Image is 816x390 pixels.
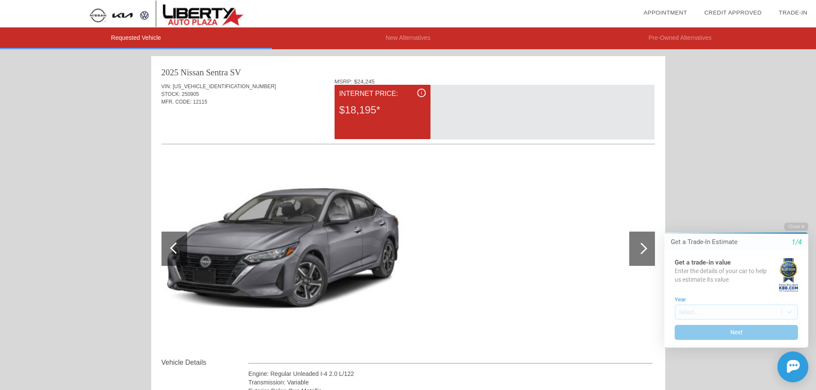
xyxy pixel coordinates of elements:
[161,66,228,78] div: 2025 Nissan Sentra
[544,27,816,49] li: Pre-Owned Alternatives
[704,9,762,16] a: Credit Approved
[779,9,807,16] a: Trade-In
[173,83,276,89] span: [US_VEHICLE_IDENTIFICATION_NUMBER]
[421,90,422,96] span: i
[335,78,655,85] div: MSRP: $24,245
[182,91,199,97] span: 250905
[643,9,687,16] a: Appointment
[161,119,655,132] div: Quoted on [DATE] 8:09:08 AM
[193,99,207,105] span: 12115
[272,27,544,49] li: New Alternatives
[339,99,426,121] div: $18,195*
[248,378,653,387] div: Transmission: Variable
[339,89,426,99] div: Internet Price:
[230,66,241,78] div: SV
[161,158,404,339] img: image.aspx
[161,357,248,368] div: Vehicle Details
[161,83,171,89] span: VIN:
[248,369,653,378] div: Engine: Regular Unleaded I-4 2.0 L/122
[646,215,816,390] iframe: Chat Assistance
[161,91,180,97] span: STOCK:
[161,99,192,105] span: MFR. CODE:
